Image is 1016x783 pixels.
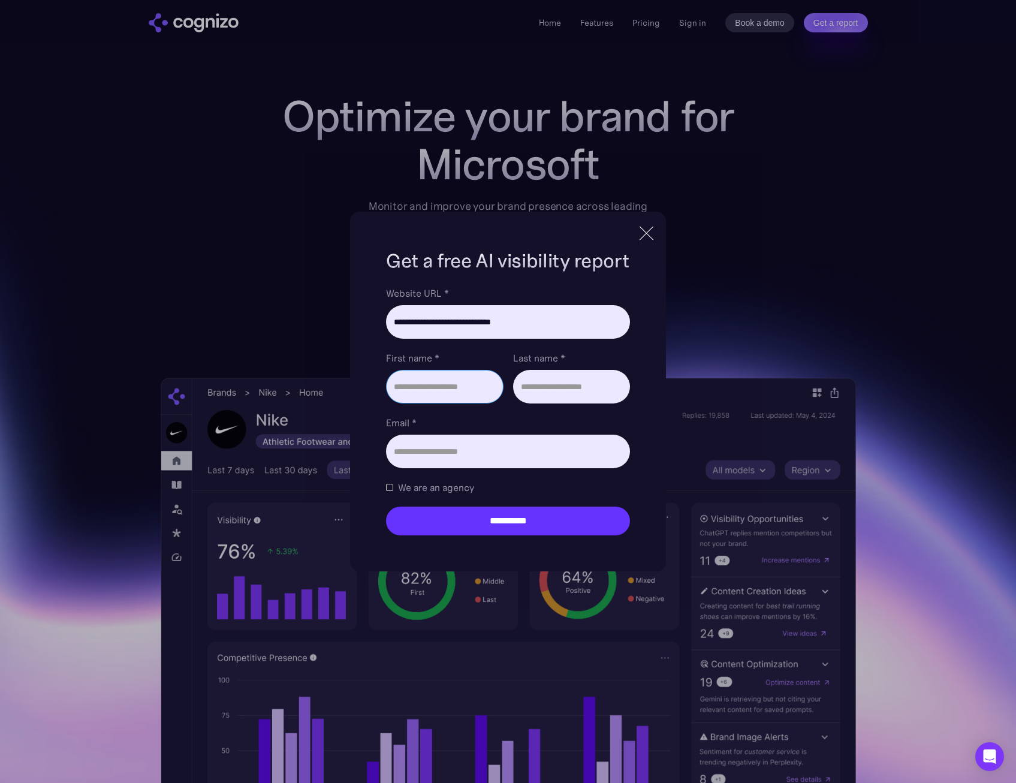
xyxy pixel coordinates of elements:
[386,286,629,535] form: Brand Report Form
[386,286,629,300] label: Website URL *
[975,742,1004,771] div: Open Intercom Messenger
[513,351,630,365] label: Last name *
[386,351,503,365] label: First name *
[386,248,629,274] h1: Get a free AI visibility report
[386,415,629,430] label: Email *
[398,480,474,495] span: We are an agency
